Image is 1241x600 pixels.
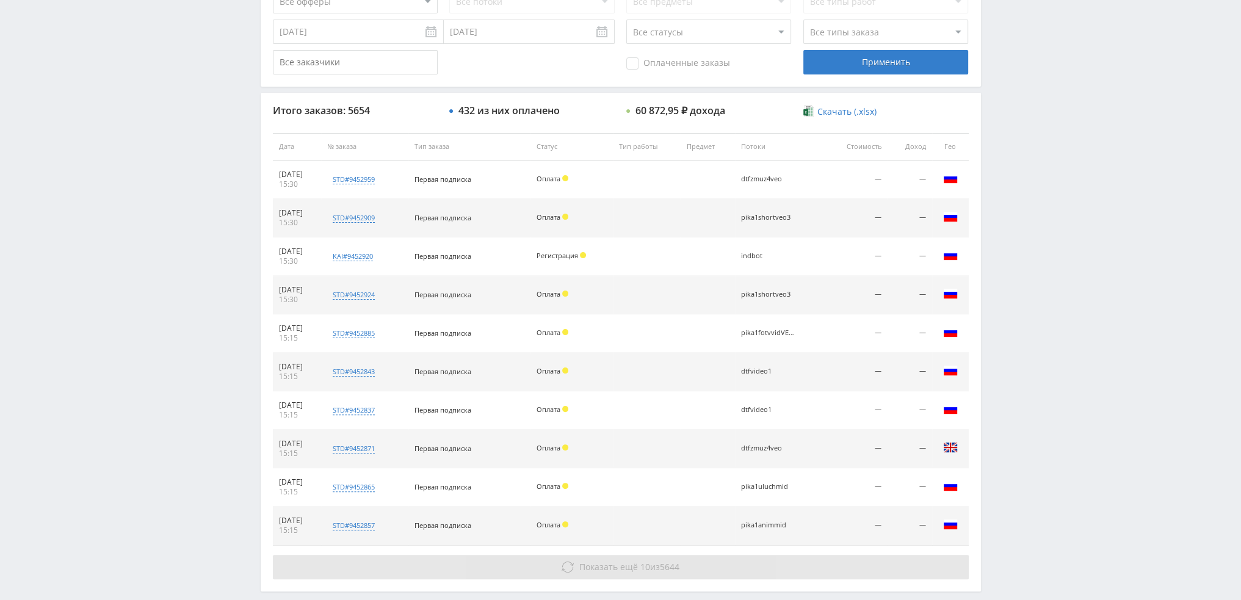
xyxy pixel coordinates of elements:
[537,251,578,260] span: Регистрация
[537,174,560,183] span: Оплата
[279,208,315,218] div: [DATE]
[279,323,315,333] div: [DATE]
[408,133,530,161] th: Тип заказа
[943,402,958,416] img: rus.png
[660,561,679,573] span: 5644
[741,483,796,491] div: pika1uluchmid
[888,430,932,468] td: —
[279,333,315,343] div: 15:15
[279,362,315,372] div: [DATE]
[888,468,932,507] td: —
[414,290,471,299] span: Первая подписка
[888,507,932,545] td: —
[943,363,958,378] img: rus.png
[613,133,681,161] th: Тип работы
[333,444,375,454] div: std#9452871
[626,57,730,70] span: Оплаченные заказы
[279,256,315,266] div: 15:30
[888,314,932,353] td: —
[333,251,373,261] div: kai#9452920
[537,520,560,529] span: Оплата
[943,440,958,455] img: gbr.png
[943,325,958,339] img: rus.png
[537,212,560,222] span: Оплата
[279,516,315,526] div: [DATE]
[580,252,586,258] span: Холд
[279,179,315,189] div: 15:30
[562,444,568,450] span: Холд
[279,170,315,179] div: [DATE]
[414,482,471,491] span: Первая подписка
[537,482,560,491] span: Оплата
[530,133,613,161] th: Статус
[888,199,932,237] td: —
[825,507,888,545] td: —
[825,161,888,199] td: —
[943,248,958,262] img: rus.png
[273,555,969,579] button: Показать ещё 10из5644
[333,367,375,377] div: std#9452843
[803,106,877,118] a: Скачать (.xlsx)
[279,295,315,305] div: 15:30
[640,561,650,573] span: 10
[825,468,888,507] td: —
[279,477,315,487] div: [DATE]
[537,289,560,298] span: Оплата
[635,105,725,116] div: 60 872,95 ₽ дохода
[562,483,568,489] span: Холд
[537,405,560,414] span: Оплата
[741,214,796,222] div: pika1shortveo3
[279,218,315,228] div: 15:30
[333,405,375,415] div: std#9452837
[825,133,888,161] th: Стоимость
[279,400,315,410] div: [DATE]
[562,406,568,412] span: Холд
[825,199,888,237] td: —
[741,175,796,183] div: dtfzmuz4veo
[279,449,315,458] div: 15:15
[562,175,568,181] span: Холд
[681,133,734,161] th: Предмет
[333,482,375,492] div: std#9452865
[279,410,315,420] div: 15:15
[321,133,408,161] th: № заказа
[414,251,471,261] span: Первая подписка
[537,443,560,452] span: Оплата
[888,391,932,430] td: —
[562,214,568,220] span: Холд
[825,237,888,276] td: —
[741,367,796,375] div: dtfvideo1
[943,286,958,301] img: rus.png
[579,561,638,573] span: Показать ещё
[741,329,796,337] div: pika1fotvvidVEO3
[414,405,471,414] span: Первая подписка
[279,285,315,295] div: [DATE]
[273,133,321,161] th: Дата
[803,50,968,74] div: Применить
[825,353,888,391] td: —
[537,328,560,337] span: Оплата
[817,107,877,117] span: Скачать (.xlsx)
[414,521,471,530] span: Первая подписка
[414,213,471,222] span: Первая подписка
[825,276,888,314] td: —
[943,479,958,493] img: rus.png
[562,521,568,527] span: Холд
[333,175,375,184] div: std#9452959
[414,367,471,376] span: Первая подписка
[279,487,315,497] div: 15:15
[333,328,375,338] div: std#9452885
[333,213,375,223] div: std#9452909
[279,372,315,381] div: 15:15
[279,247,315,256] div: [DATE]
[537,366,560,375] span: Оплата
[279,439,315,449] div: [DATE]
[741,444,796,452] div: dtfzmuz4veo
[888,353,932,391] td: —
[414,444,471,453] span: Первая подписка
[888,133,932,161] th: Доход
[825,430,888,468] td: —
[741,252,796,260] div: indbot
[943,171,958,186] img: rus.png
[333,521,375,530] div: std#9452857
